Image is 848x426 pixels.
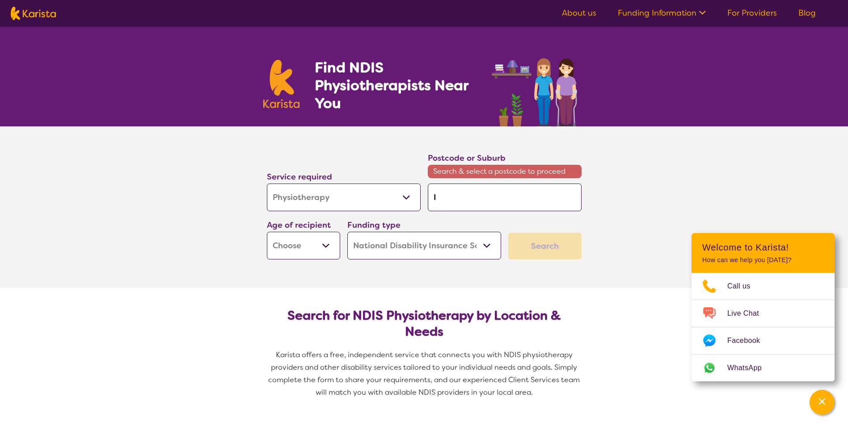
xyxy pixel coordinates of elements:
[267,220,331,230] label: Age of recipient
[702,256,824,264] p: How can we help you [DATE]?
[11,7,56,20] img: Karista logo
[702,242,824,253] h2: Welcome to Karista!
[263,349,585,399] p: Karista offers a free, independent service that connects you with NDIS physiotherapy providers an...
[315,58,480,112] h1: Find NDIS Physiotherapists Near You
[810,390,835,415] button: Channel Menu
[428,184,582,211] input: Type
[692,233,835,381] div: Channel Menu
[562,8,596,18] a: About us
[692,355,835,381] a: Web link opens in a new tab.
[798,8,816,18] a: Blog
[274,308,574,340] h2: Search for NDIS Physiotherapy by Location & Needs
[428,165,582,178] span: Search & select a postcode to proceed
[727,307,770,320] span: Live Chat
[618,8,706,18] a: Funding Information
[692,273,835,381] ul: Choose channel
[727,8,777,18] a: For Providers
[489,48,585,126] img: physiotherapy
[267,171,332,182] label: Service required
[428,153,506,163] label: Postcode or Suburb
[727,361,772,375] span: WhatsApp
[263,60,300,108] img: Karista logo
[727,334,771,347] span: Facebook
[727,280,761,293] span: Call us
[347,220,401,230] label: Funding type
